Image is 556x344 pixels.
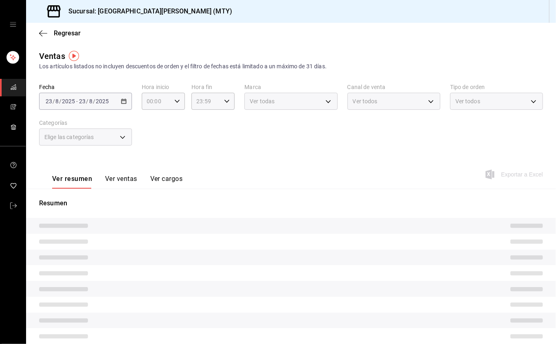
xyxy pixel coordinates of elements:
span: Regresar [54,29,81,37]
button: cajón abierto [10,21,16,28]
div: Los artículos listados no incluyen descuentos de orden y el filtro de fechas está limitado a un m... [39,62,543,71]
div: Ventas [39,50,65,62]
input: -- [89,98,93,105]
label: Hora fin [191,85,235,90]
button: Ver cargos [150,175,183,189]
span: / [53,98,55,105]
button: Ver ventas [105,175,137,189]
input: ---- [62,98,75,105]
label: Tipo de orden [450,85,543,90]
label: Fecha [39,85,132,90]
p: Resumen [39,198,543,208]
label: Categorías [39,120,132,126]
input: -- [79,98,86,105]
img: Tooltip marker [69,51,79,61]
input: ---- [95,98,109,105]
span: Elige las categorías [44,133,94,141]
label: Hora inicio [142,85,185,90]
h3: Sucursal: [GEOGRAPHIC_DATA][PERSON_NAME] (MTY) [62,7,232,16]
span: Ver todos [455,97,480,105]
label: Canal de venta [347,85,440,90]
span: / [93,98,95,105]
span: Ver todos [353,97,378,105]
div: navigation tabs [52,175,182,189]
input: -- [55,98,59,105]
span: Ver todas [250,97,275,105]
span: - [76,98,78,105]
label: Marca [244,85,337,90]
input: -- [45,98,53,105]
span: / [59,98,62,105]
button: Regresar [39,29,81,37]
button: Ver resumen [52,175,92,189]
span: / [86,98,88,105]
